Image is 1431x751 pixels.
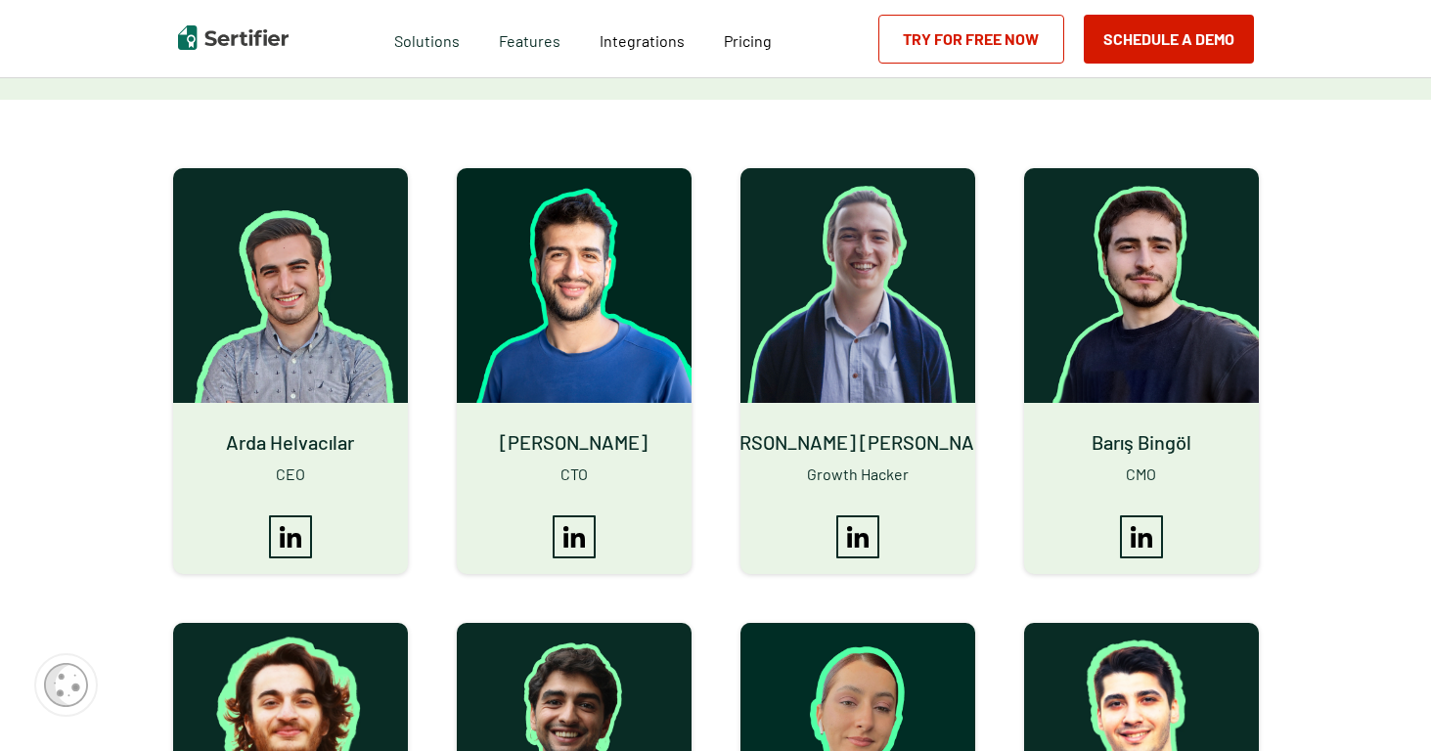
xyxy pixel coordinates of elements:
span: Integrations [600,31,685,50]
span: Pricing [724,31,772,50]
span: Arda Helvacılar [226,422,354,462]
a: Integrations [600,26,685,51]
img: Arda Helvacılar [173,168,408,403]
a: Pricing [724,26,772,51]
img: linkedin [836,515,879,558]
span: CTO [560,462,588,486]
span: CEO [276,462,305,486]
iframe: Chat Widget [1333,657,1431,751]
img: Barış Bingöl [1024,168,1259,403]
img: Cookie Popup Icon [44,663,88,707]
button: Schedule a Demo [1084,15,1254,64]
img: linkedin [553,515,596,558]
span: [PERSON_NAME] [500,422,648,462]
span: Features [499,26,560,51]
span: CMO [1126,462,1156,486]
img: linkedin [269,515,312,558]
img: Ege Yalçınkaya [740,168,975,403]
img: Ceyhun Aslan [457,168,692,403]
span: Barış Bingöl [1092,422,1191,462]
img: linkedin [1120,515,1163,558]
a: Try for Free Now [878,15,1064,64]
span: Growth Hacker [807,462,909,486]
img: Sertifier | Digital Credentialing Platform [178,25,289,50]
span: [PERSON_NAME] [PERSON_NAME] [708,422,1007,462]
span: Solutions [394,26,460,51]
